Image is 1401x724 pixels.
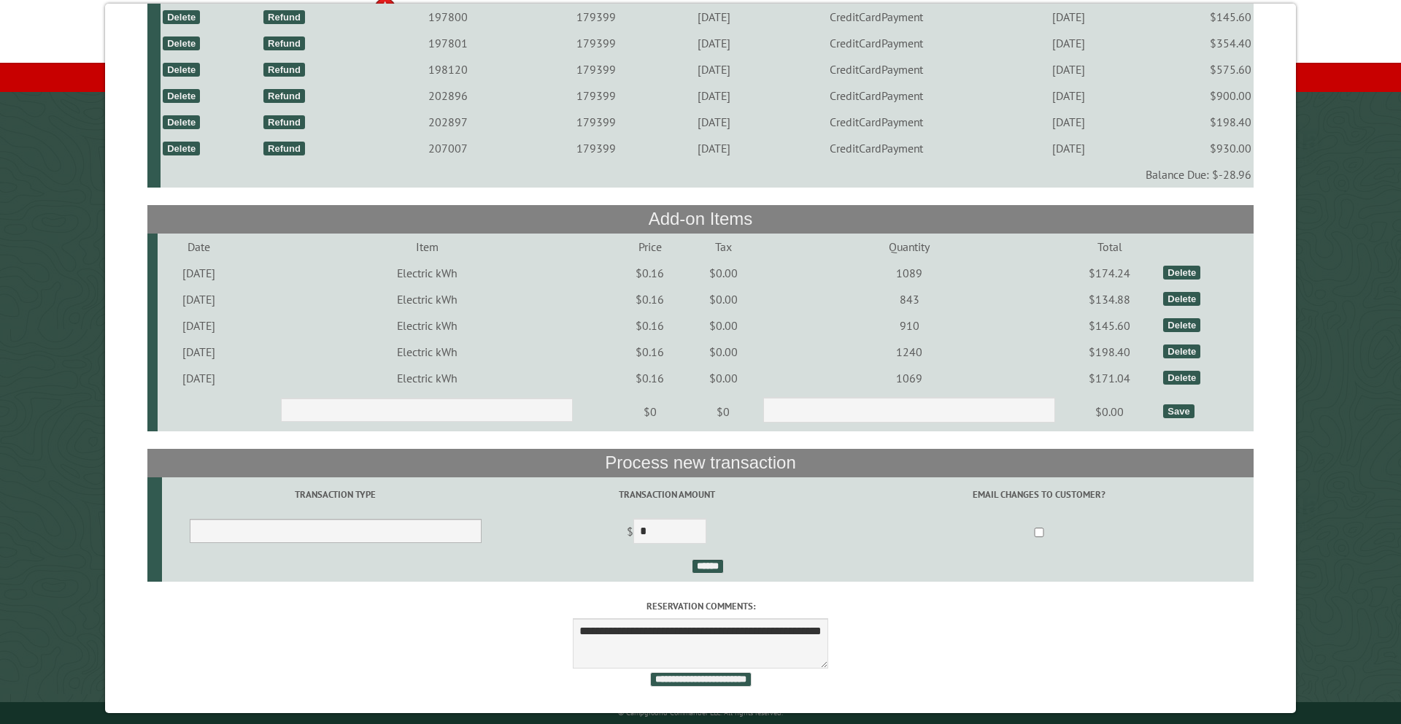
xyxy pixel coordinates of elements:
[163,115,200,129] div: Delete
[524,82,669,109] td: 179399
[163,63,200,77] div: Delete
[687,391,760,432] td: $0
[241,286,614,312] td: Electric kWh
[827,488,1251,501] label: Email changes to customer?
[241,312,614,339] td: Electric kWh
[158,312,241,339] td: [DATE]
[687,312,760,339] td: $0.00
[759,30,995,56] td: CreditCardPayment
[995,82,1143,109] td: [DATE]
[372,82,524,109] td: 202896
[995,109,1143,135] td: [DATE]
[995,135,1143,161] td: [DATE]
[147,449,1254,477] th: Process new transaction
[161,161,1254,188] td: Balance Due: $-28.96
[1143,82,1254,109] td: $900.00
[613,365,687,391] td: $0.16
[241,260,614,286] td: Electric kWh
[372,109,524,135] td: 202897
[1163,292,1200,306] div: Delete
[1163,266,1200,280] div: Delete
[509,512,825,553] td: $
[613,234,687,260] td: Price
[995,30,1143,56] td: [DATE]
[158,365,241,391] td: [DATE]
[1163,344,1200,358] div: Delete
[759,135,995,161] td: CreditCardPayment
[1059,391,1162,432] td: $0.00
[760,312,1059,339] td: 910
[524,4,669,30] td: 179399
[613,391,687,432] td: $0
[241,339,614,365] td: Electric kWh
[668,109,758,135] td: [DATE]
[1143,30,1254,56] td: $354.40
[618,708,783,717] small: © Campground Commander LLC. All rights reserved.
[759,56,995,82] td: CreditCardPayment
[524,109,669,135] td: 179399
[1143,135,1254,161] td: $930.00
[1143,56,1254,82] td: $575.60
[995,4,1143,30] td: [DATE]
[163,10,200,24] div: Delete
[668,135,758,161] td: [DATE]
[158,260,241,286] td: [DATE]
[1143,109,1254,135] td: $198.40
[1059,339,1162,365] td: $198.40
[164,488,507,501] label: Transaction Type
[687,339,760,365] td: $0.00
[1163,371,1200,385] div: Delete
[760,365,1059,391] td: 1069
[163,36,200,50] div: Delete
[668,30,758,56] td: [DATE]
[613,339,687,365] td: $0.16
[760,286,1059,312] td: 843
[263,115,305,129] div: Refund
[163,89,200,103] div: Delete
[613,286,687,312] td: $0.16
[613,312,687,339] td: $0.16
[524,135,669,161] td: 179399
[263,89,305,103] div: Refund
[241,365,614,391] td: Electric kWh
[759,4,995,30] td: CreditCardPayment
[1163,404,1194,418] div: Save
[687,234,760,260] td: Tax
[524,30,669,56] td: 179399
[687,365,760,391] td: $0.00
[524,56,669,82] td: 179399
[1059,286,1162,312] td: $134.88
[372,135,524,161] td: 207007
[263,10,305,24] div: Refund
[668,56,758,82] td: [DATE]
[372,30,524,56] td: 197801
[147,599,1254,613] label: Reservation comments:
[760,339,1059,365] td: 1240
[613,260,687,286] td: $0.16
[372,4,524,30] td: 197800
[147,205,1254,233] th: Add-on Items
[263,36,305,50] div: Refund
[372,56,524,82] td: 198120
[668,82,758,109] td: [DATE]
[158,339,241,365] td: [DATE]
[1059,234,1162,260] td: Total
[1059,365,1162,391] td: $171.04
[687,286,760,312] td: $0.00
[1163,318,1200,332] div: Delete
[263,63,305,77] div: Refund
[512,488,822,501] label: Transaction Amount
[759,82,995,109] td: CreditCardPayment
[1143,4,1254,30] td: $145.60
[759,109,995,135] td: CreditCardPayment
[163,142,200,155] div: Delete
[687,260,760,286] td: $0.00
[158,234,241,260] td: Date
[995,56,1143,82] td: [DATE]
[1059,312,1162,339] td: $145.60
[263,142,305,155] div: Refund
[1059,260,1162,286] td: $174.24
[760,234,1059,260] td: Quantity
[158,286,241,312] td: [DATE]
[668,4,758,30] td: [DATE]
